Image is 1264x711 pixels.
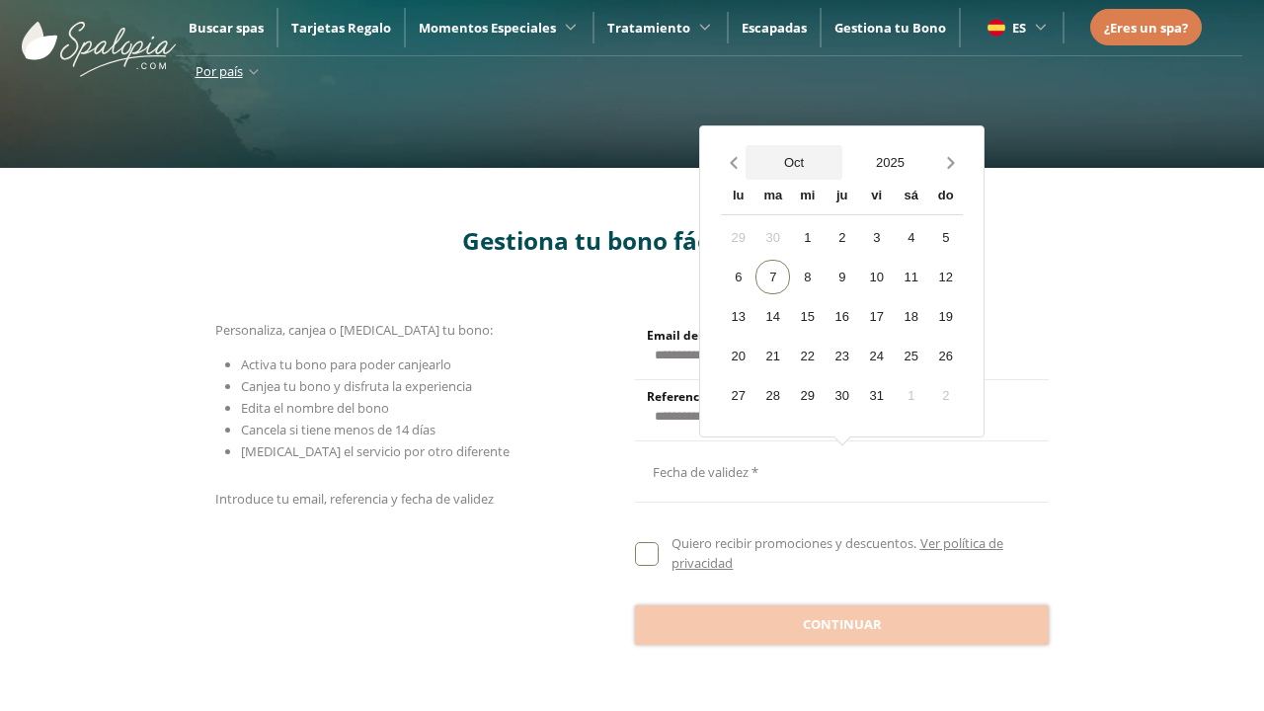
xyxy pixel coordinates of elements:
button: Continuar [635,605,1049,645]
div: 24 [859,339,894,373]
div: 19 [928,299,963,334]
span: Activa tu bono para poder canjearlo [241,355,451,373]
div: 9 [825,260,859,294]
div: Calendar days [721,220,963,413]
div: do [928,180,963,214]
div: 18 [894,299,928,334]
button: Open years overlay [842,145,939,180]
span: Continuar [803,615,882,635]
div: 13 [721,299,755,334]
a: Tarjetas Regalo [291,19,391,37]
div: 26 [928,339,963,373]
div: 10 [859,260,894,294]
a: ¿Eres un spa? [1104,17,1188,39]
div: 2 [928,378,963,413]
div: 15 [790,299,825,334]
a: Escapadas [742,19,807,37]
span: Introduce tu email, referencia y fecha de validez [215,490,494,508]
div: 25 [894,339,928,373]
div: 16 [825,299,859,334]
div: 11 [894,260,928,294]
div: 14 [755,299,790,334]
div: 17 [859,299,894,334]
span: Gestiona tu bono fácilmente [462,224,802,257]
div: 23 [825,339,859,373]
div: 6 [721,260,755,294]
div: Calendar wrapper [721,180,963,413]
div: 27 [721,378,755,413]
a: Ver política de privacidad [671,534,1002,572]
button: Open months overlay [746,145,842,180]
div: 20 [721,339,755,373]
div: 3 [859,220,894,255]
span: Quiero recibir promociones y descuentos. [671,534,916,552]
span: Por país [196,62,243,80]
a: Gestiona tu Bono [834,19,946,37]
div: 28 [755,378,790,413]
div: 21 [755,339,790,373]
div: 29 [721,220,755,255]
div: vi [859,180,894,214]
div: ju [825,180,859,214]
div: 31 [859,378,894,413]
span: [MEDICAL_DATA] el servicio por otro diferente [241,442,510,460]
div: 1 [894,378,928,413]
div: ma [755,180,790,214]
a: Buscar spas [189,19,264,37]
div: sá [894,180,928,214]
div: mi [790,180,825,214]
span: Cancela si tiene menos de 14 días [241,421,435,438]
div: 5 [928,220,963,255]
div: 12 [928,260,963,294]
span: Edita el nombre del bono [241,399,389,417]
img: ImgLogoSpalopia.BvClDcEz.svg [22,2,176,77]
div: 30 [755,220,790,255]
div: 7 [755,260,790,294]
span: Personaliza, canjea o [MEDICAL_DATA] tu bono: [215,321,493,339]
div: 1 [790,220,825,255]
div: 29 [790,378,825,413]
div: 8 [790,260,825,294]
div: lu [721,180,755,214]
span: Canjea tu bono y disfruta la experiencia [241,377,472,395]
div: 4 [894,220,928,255]
div: 22 [790,339,825,373]
button: Previous month [721,145,746,180]
button: Next month [938,145,963,180]
span: ¿Eres un spa? [1104,19,1188,37]
div: 30 [825,378,859,413]
div: 2 [825,220,859,255]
